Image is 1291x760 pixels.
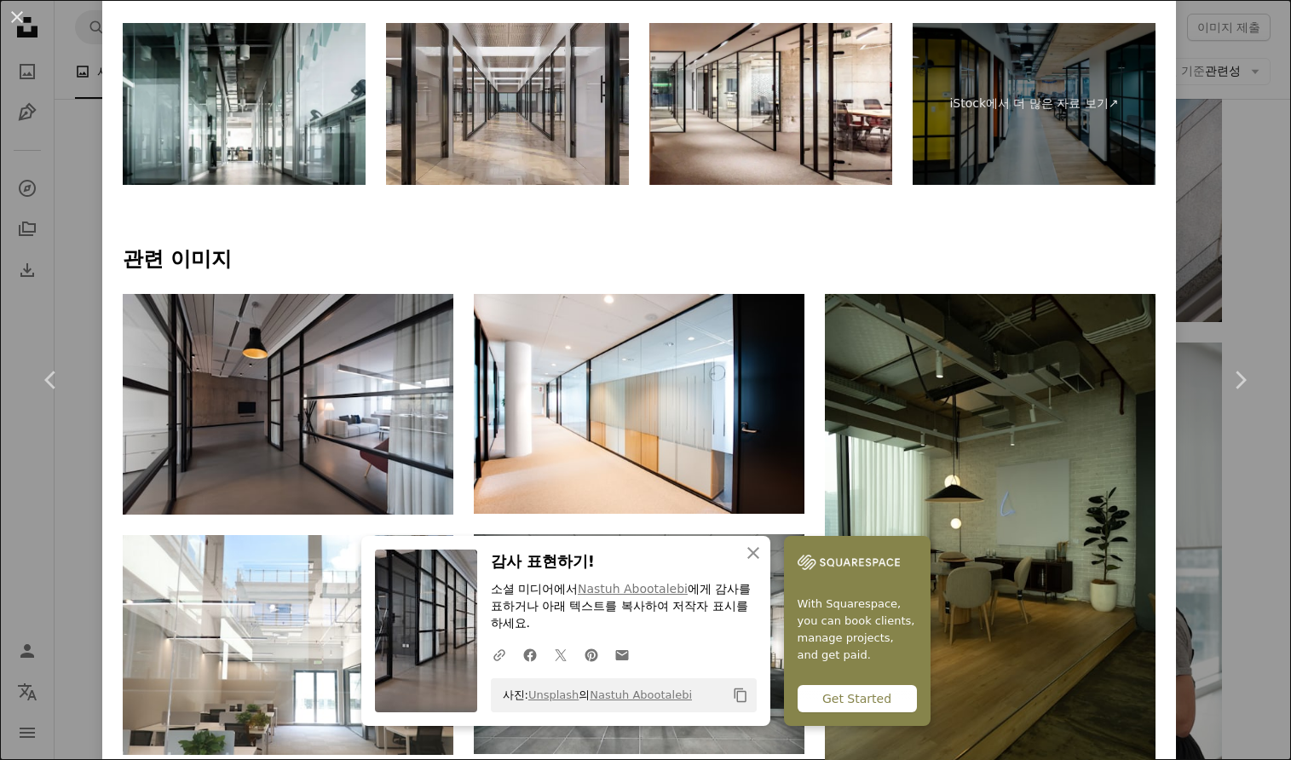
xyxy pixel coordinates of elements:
button: 클립보드에 복사하기 [726,681,755,710]
a: 다음 [1189,298,1291,462]
img: 유리 벽이있는 복도와 벽에 시계가 있습니다. [474,294,804,514]
img: 대형 오픈 스페이스 비즈니스 오피스 인테리어 [649,23,892,185]
h3: 감사 표현하기! [491,550,757,574]
div: Get Started [798,685,917,712]
a: 유리 벽이있는 방과 의자와 식물이있는 테이블 [123,636,453,652]
span: With Squarespace, you can book clients, manage projects, and get paid. [798,596,917,664]
a: 테이블, 의자, 식물이 있는 방 [825,533,1156,549]
a: With Squarespace, you can book clients, manage projects, and get paid.Get Started [784,536,931,726]
a: Twitter에 공유 [545,637,576,671]
img: 유리 칸막이와 흰색 커튼이 있는 방 [123,294,453,515]
a: Nastuh Abootalebi [578,582,688,596]
a: 유리 칸막이와 흰색 커튼이 있는 방 [123,396,453,412]
span: 사진: 의 [494,682,693,709]
img: 현대 사무실 비어의 인테리어 [123,23,366,185]
a: 유리 벽이있는 복도와 벽에 시계가 있습니다. [474,395,804,411]
a: Nastuh Abootalebi [590,688,692,701]
a: iStock에서 더 많은 자료 보기↗ [913,23,1156,185]
a: 이메일로 공유에 공유 [607,637,637,671]
p: 소셜 미디어에서 에게 감사를 표하거나 아래 텍스트를 복사하여 저작자 표시를 하세요. [491,581,757,632]
h4: 관련 이미지 [123,246,1156,273]
a: Pinterest에 공유 [576,637,607,671]
a: Facebook에 공유 [515,637,545,671]
img: 유리 문과 벽이 있는 빈 사무실 [386,23,629,185]
img: file-1747939142011-51e5cc87e3c9 [798,550,900,575]
img: 유리 벽으로 둘러싸인 사무실 건물 [474,534,804,754]
a: Unsplash [528,688,579,701]
img: 유리 벽이있는 방과 의자와 식물이있는 테이블 [123,535,453,755]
